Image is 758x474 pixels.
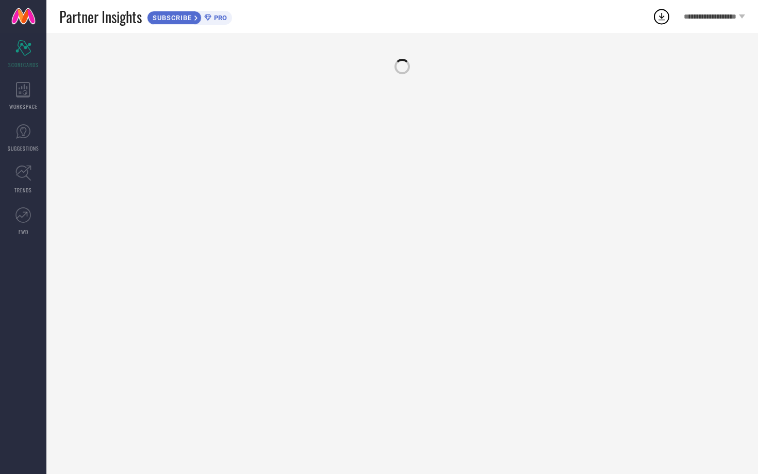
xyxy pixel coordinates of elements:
[19,228,28,236] span: FWD
[14,186,32,194] span: TRENDS
[59,6,142,27] span: Partner Insights
[8,144,39,152] span: SUGGESTIONS
[652,7,671,26] div: Open download list
[147,14,194,22] span: SUBSCRIBE
[8,61,39,69] span: SCORECARDS
[9,103,38,110] span: WORKSPACE
[147,8,232,25] a: SUBSCRIBEPRO
[211,14,227,22] span: PRO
